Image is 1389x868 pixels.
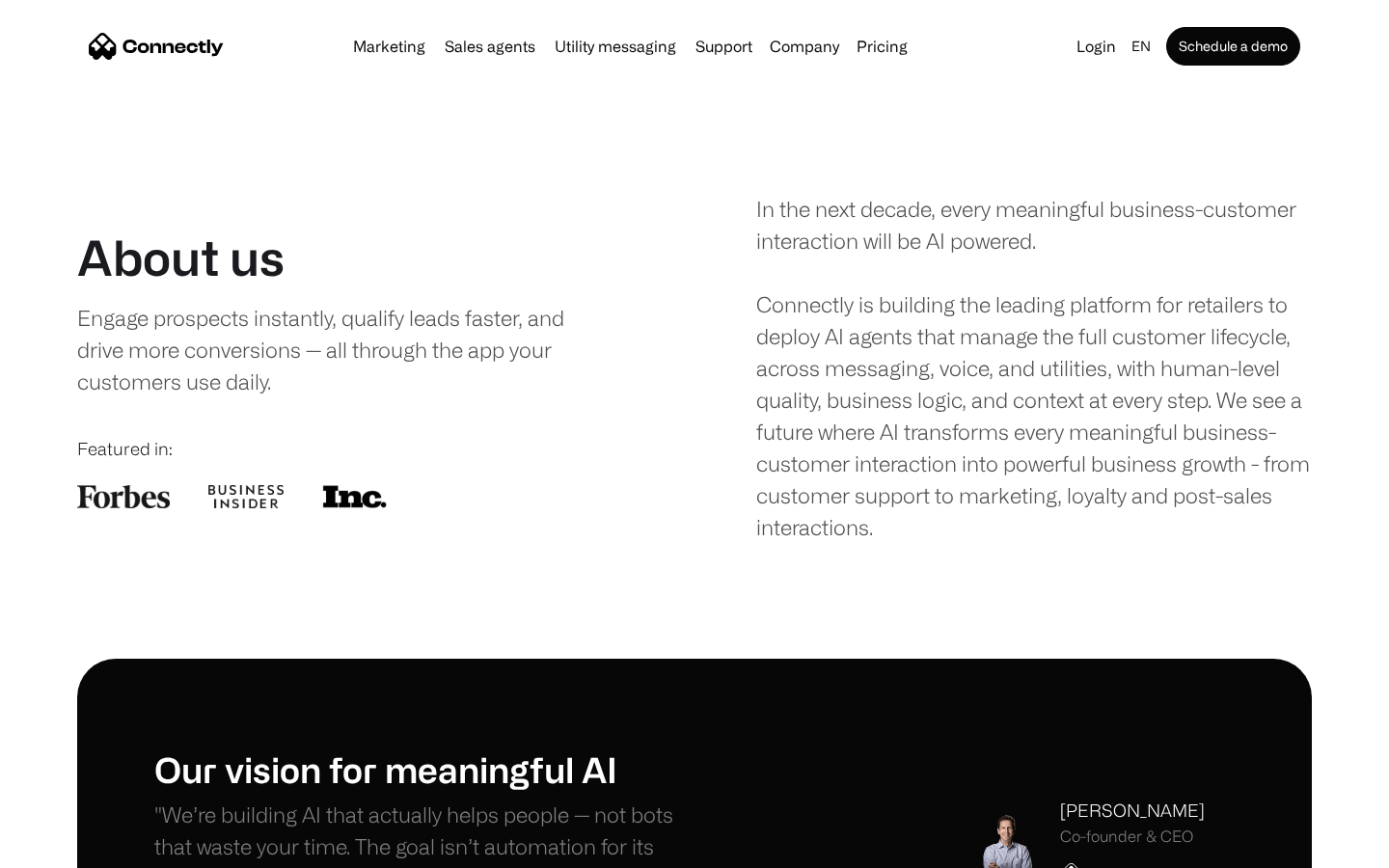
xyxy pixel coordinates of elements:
ul: Language list [39,834,116,861]
a: Support [688,39,760,54]
aside: Language selected: English [19,832,116,861]
a: Marketing [345,39,433,54]
h1: Our vision for meaningful AI [154,748,694,790]
a: Schedule a demo [1166,27,1300,66]
div: Company [770,33,839,60]
div: Co-founder & CEO [1060,827,1205,846]
div: en [1131,33,1151,60]
div: Featured in: [77,436,633,462]
div: Engage prospects instantly, qualify leads faster, and drive more conversions — all through the ap... [77,302,605,397]
a: Pricing [849,39,915,54]
a: Login [1069,33,1124,60]
div: In the next decade, every meaningful business-customer interaction will be AI powered. Connectly ... [756,193,1312,543]
div: [PERSON_NAME] [1060,798,1205,824]
h1: About us [77,229,285,286]
a: Utility messaging [547,39,684,54]
a: Sales agents [437,39,543,54]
